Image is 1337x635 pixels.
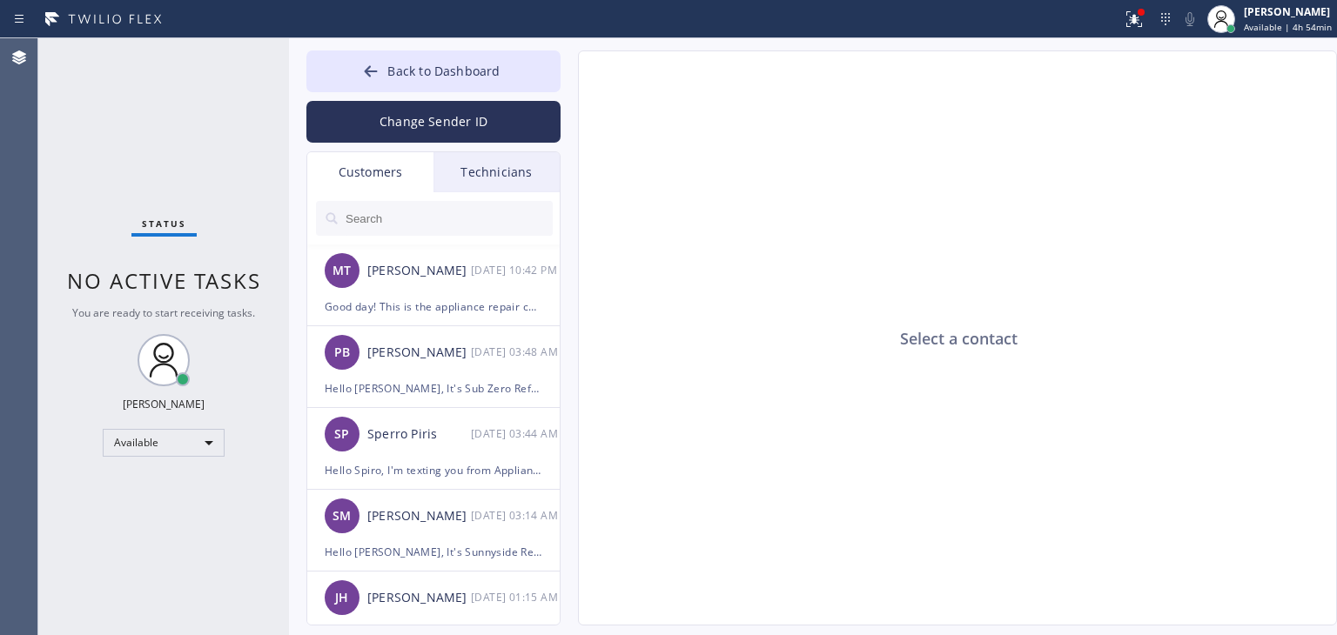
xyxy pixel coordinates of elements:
[123,397,205,411] div: [PERSON_NAME]
[72,305,255,320] span: You are ready to start receiving tasks.
[1244,21,1332,33] span: Available | 4h 54min
[325,378,542,398] div: Hello [PERSON_NAME], It's Sub Zero Refrigerator Repair [GEOGRAPHIC_DATA] about your fridge. Repai...
[67,266,261,295] span: No active tasks
[344,201,553,236] input: Search
[325,542,542,562] div: Hello [PERSON_NAME], It's Sunnyside Refrigerator Repair about your appointment with us on 08/26, ...
[306,101,561,143] button: Change Sender ID
[367,343,471,363] div: [PERSON_NAME]
[471,260,561,280] div: 09/02/2025 9:42 AM
[433,152,560,192] div: Technicians
[103,429,225,457] div: Available
[471,587,561,607] div: 09/01/2025 9:15 AM
[1244,4,1332,19] div: [PERSON_NAME]
[325,297,542,317] div: Good day! This is the appliance repair company you recently contacted. Unfortunately our phone re...
[142,217,186,230] span: Status
[367,424,471,444] div: Sperro Piris
[367,506,471,526] div: [PERSON_NAME]
[1178,7,1202,31] button: Mute
[306,50,561,92] button: Back to Dashboard
[471,505,561,525] div: 09/01/2025 9:14 AM
[367,588,471,608] div: [PERSON_NAME]
[333,506,351,526] span: SM
[471,342,561,362] div: 09/01/2025 9:48 AM
[471,424,561,444] div: 09/01/2025 9:44 AM
[307,152,433,192] div: Customers
[335,588,348,608] span: JH
[325,460,542,480] div: Hello Spiro, I'm texting you from Appliance Repair about your appointment on [DATE] as I know you...
[334,424,349,444] span: SP
[367,261,471,281] div: [PERSON_NAME]
[387,63,500,79] span: Back to Dashboard
[333,261,351,281] span: MT
[334,343,350,363] span: PB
